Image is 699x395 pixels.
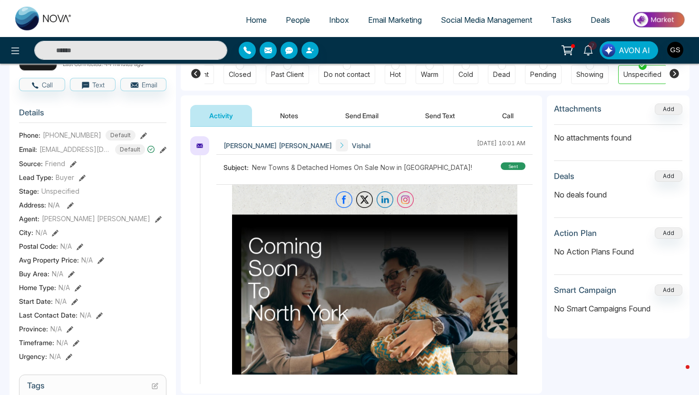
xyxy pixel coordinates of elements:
span: Urgency : [19,351,47,361]
span: Email: [19,144,37,154]
div: Past Client [271,70,304,79]
button: Call [19,78,65,91]
a: Email Marketing [359,11,431,29]
img: Market-place.gif [624,9,693,30]
span: Avg Property Price : [19,255,79,265]
span: Tasks [551,15,572,25]
span: [PERSON_NAME] [PERSON_NAME] [42,214,150,224]
a: Home [236,11,276,29]
span: Home Type : [19,282,56,292]
span: Friend [45,159,65,169]
div: Warm [421,70,438,79]
p: No attachments found [554,125,682,143]
span: Postal Code : [19,241,58,251]
a: 7 [577,41,600,58]
span: Lead Type: [19,172,53,182]
div: Dead [493,70,510,79]
span: Email Marketing [368,15,422,25]
span: Start Date : [19,296,53,306]
span: Agent: [19,214,39,224]
button: Add [655,170,682,182]
span: City : [19,227,33,237]
span: Deals [591,15,610,25]
div: Closed [229,70,251,79]
a: People [276,11,320,29]
span: N/A [36,227,47,237]
iframe: Intercom live chat [667,363,689,386]
span: Default [106,130,136,141]
button: Email [120,78,166,91]
span: Stage: [19,186,39,196]
div: Cold [458,70,473,79]
span: N/A [60,241,72,251]
h3: Smart Campaign [554,285,616,295]
span: N/A [49,351,61,361]
span: Source: [19,159,43,169]
button: AVON AI [600,41,658,59]
span: [EMAIL_ADDRESS][DOMAIN_NAME] [39,144,111,154]
span: Social Media Management [441,15,532,25]
span: Unspecified [41,186,79,196]
button: Add [655,103,682,115]
span: New Towns & Detached Homes On Sale Now in [GEOGRAPHIC_DATA]! [252,162,472,172]
img: User Avatar [667,42,683,58]
span: N/A [50,324,62,334]
h3: Details [19,108,166,122]
span: N/A [57,338,68,348]
div: Unspecified [623,70,661,79]
h3: Attachments [554,104,602,113]
span: Inbox [329,15,349,25]
span: N/A [55,296,67,306]
p: No Smart Campaigns Found [554,303,682,314]
div: Hot [390,70,401,79]
span: Vishal [352,141,370,150]
div: Do not contact [324,70,370,79]
a: Social Media Management [431,11,542,29]
span: Subject: [223,162,252,172]
button: Send Email [326,105,398,126]
span: Add [655,104,682,113]
button: Add [655,284,682,296]
div: [DATE] 10:01 AM [477,139,525,151]
button: Text [70,78,116,91]
span: Address: [19,200,60,210]
div: Pending [530,70,556,79]
span: N/A [58,282,70,292]
p: No Action Plans Found [554,246,682,257]
div: sent [501,162,525,170]
img: Nova CRM Logo [15,7,72,30]
button: Add [655,227,682,239]
p: No deals found [554,189,682,200]
button: Call [483,105,533,126]
span: N/A [52,269,63,279]
span: [PERSON_NAME] [PERSON_NAME] [223,141,332,150]
a: Tasks [542,11,581,29]
span: Buy Area : [19,269,49,279]
span: N/A [80,310,91,320]
span: Default [115,144,145,155]
button: Send Text [406,105,474,126]
div: Showing [576,70,603,79]
button: Notes [261,105,317,126]
a: Deals [581,11,620,29]
a: Inbox [320,11,359,29]
span: 7 [588,41,597,50]
span: Buyer [56,172,74,182]
button: Activity [190,105,252,126]
img: Lead Flow [602,44,615,57]
span: Home [246,15,267,25]
span: Last Contact Date : [19,310,78,320]
span: Province : [19,324,48,334]
h3: Deals [554,171,574,181]
h3: Action Plan [554,228,597,238]
span: [PHONE_NUMBER] [43,130,101,140]
span: People [286,15,310,25]
span: Timeframe : [19,338,54,348]
span: AVON AI [619,45,650,56]
span: N/A [81,255,93,265]
span: N/A [48,201,60,209]
span: Phone: [19,130,40,140]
